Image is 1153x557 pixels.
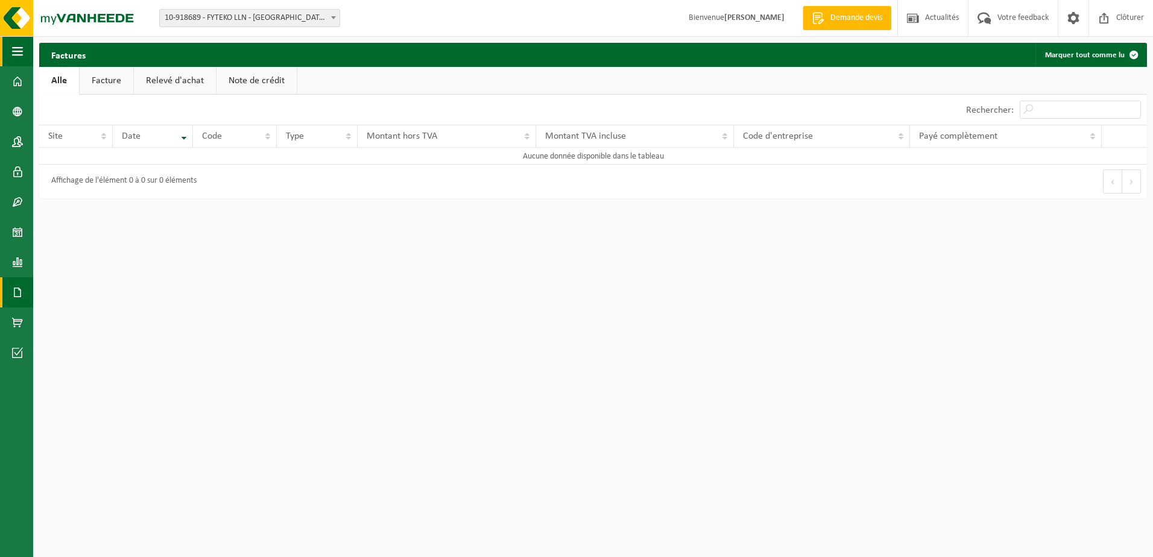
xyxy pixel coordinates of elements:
a: Facture [80,67,133,95]
a: Note de crédit [216,67,297,95]
a: Relevé d'achat [134,67,216,95]
span: Montant TVA incluse [545,131,626,141]
label: Rechercher: [966,105,1014,115]
span: Code d'entreprise [743,131,813,141]
strong: [PERSON_NAME] [724,13,785,22]
span: Demande devis [827,12,885,24]
span: Site [48,131,63,141]
span: Montant hors TVA [367,131,437,141]
span: Code [202,131,222,141]
a: Alle [39,67,79,95]
button: Previous [1103,169,1122,194]
span: Payé complètement [919,131,997,141]
a: Demande devis [803,6,891,30]
button: Marquer tout comme lu [1035,43,1146,67]
span: Type [286,131,304,141]
button: Next [1122,169,1141,194]
span: Date [122,131,141,141]
td: Aucune donnée disponible dans le tableau [39,148,1147,165]
span: 10-918689 - FYTEKO LLN - LOUVAIN-LA-NEUVE [159,9,340,27]
span: 10-918689 - FYTEKO LLN - LOUVAIN-LA-NEUVE [160,10,340,27]
div: Affichage de l'élément 0 à 0 sur 0 éléments [45,171,197,192]
h2: Factures [39,43,98,66]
